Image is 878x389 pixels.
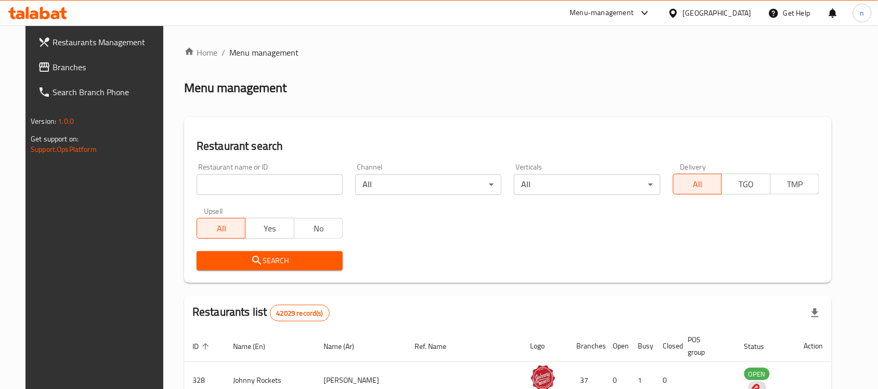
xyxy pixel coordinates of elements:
th: Open [605,330,630,362]
div: All [355,174,501,195]
span: Name (En) [233,340,279,353]
span: All [201,221,241,236]
th: Action [796,330,832,362]
span: Version: [31,114,56,128]
span: OPEN [744,368,770,380]
input: Search for restaurant name or ID.. [197,174,343,195]
span: ID [192,340,212,353]
th: Busy [630,330,655,362]
span: Ref. Name [415,340,460,353]
h2: Restaurant search [197,138,819,154]
button: Yes [245,218,294,239]
span: 1.0.0 [58,114,74,128]
span: No [299,221,339,236]
span: POS group [688,333,724,358]
button: TGO [721,174,770,194]
a: Home [184,46,217,59]
span: TGO [726,177,766,192]
a: Restaurants Management [30,30,172,55]
th: Closed [655,330,680,362]
div: Menu-management [570,7,634,19]
span: 42029 record(s) [270,308,329,318]
div: Total records count [270,305,330,321]
label: Delivery [680,163,706,171]
span: Search [205,254,334,267]
span: Restaurants Management [53,36,164,48]
h2: Menu management [184,80,287,96]
div: All [514,174,660,195]
button: No [294,218,343,239]
span: Branches [53,61,164,73]
span: Name (Ar) [324,340,368,353]
a: Branches [30,55,172,80]
label: Upsell [204,208,223,215]
span: Yes [250,221,290,236]
li: / [222,46,225,59]
span: Menu management [229,46,299,59]
span: Status [744,340,778,353]
a: Search Branch Phone [30,80,172,105]
span: Search Branch Phone [53,86,164,98]
span: Get support on: [31,132,79,146]
nav: breadcrumb [184,46,832,59]
span: TMP [775,177,815,192]
button: Search [197,251,343,270]
h2: Restaurants list [192,304,330,321]
button: All [197,218,246,239]
a: Support.OpsPlatform [31,142,97,156]
button: All [673,174,722,194]
button: TMP [770,174,819,194]
div: [GEOGRAPHIC_DATA] [683,7,752,19]
th: Logo [522,330,569,362]
th: Branches [569,330,605,362]
span: All [678,177,718,192]
span: n [860,7,864,19]
div: Export file [803,301,828,326]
